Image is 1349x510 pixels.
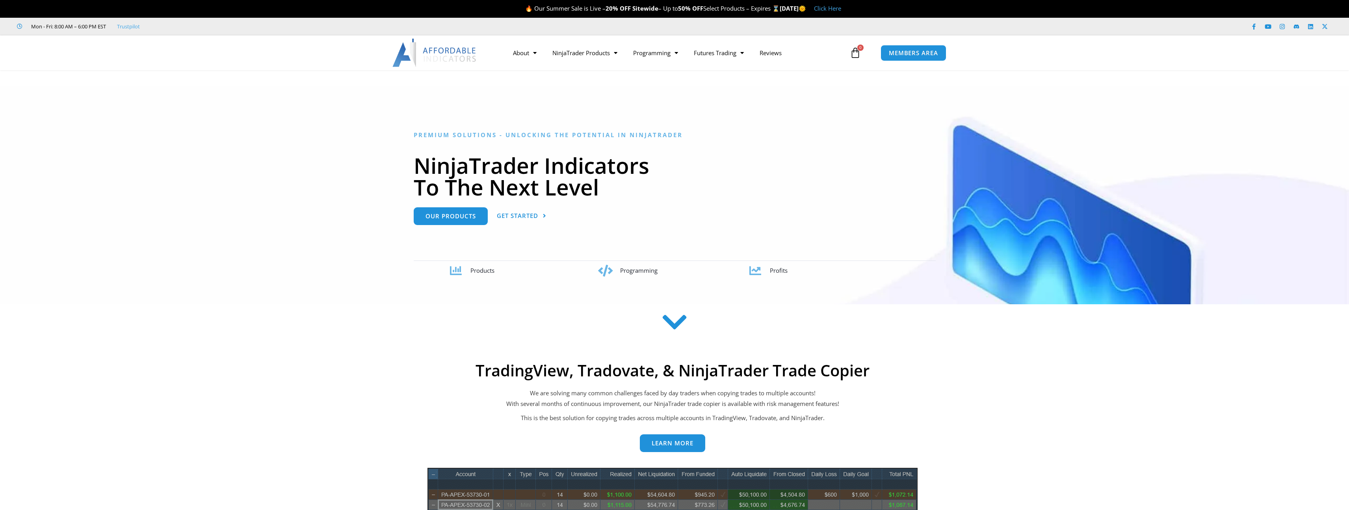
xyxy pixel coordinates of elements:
a: Trustpilot [117,22,140,31]
span: Programming [620,266,658,274]
a: About [505,44,544,62]
h6: Premium Solutions - Unlocking the Potential in NinjaTrader [414,131,936,139]
strong: 50% OFF [678,4,703,12]
span: Our Products [426,213,476,219]
a: 0 [838,41,873,64]
a: Learn more [640,434,705,452]
p: This is the best solution for copying trades across multiple accounts in TradingView, Tradovate, ... [420,413,925,424]
h2: TradingView, Tradovate, & NinjaTrader Trade Copier [420,361,925,380]
p: We are solving many common challenges faced by day traders when copying trades to multiple accoun... [420,388,925,410]
h1: NinjaTrader Indicators To The Next Level [414,154,936,198]
nav: Menu [505,44,848,62]
span: MEMBERS AREA [889,50,938,56]
a: Programming [625,44,686,62]
strong: [DATE] [780,4,806,12]
a: Our Products [414,207,488,225]
a: Get Started [497,207,546,225]
a: Reviews [752,44,790,62]
span: Get Started [497,213,538,219]
img: LogoAI | Affordable Indicators – NinjaTrader [392,39,477,67]
span: Learn more [652,440,693,446]
a: MEMBERS AREA [881,45,946,61]
span: Profits [770,266,788,274]
span: 🔥 Our Summer Sale is Live – – Up to Select Products – Expires ⌛ [525,4,780,12]
a: Futures Trading [686,44,752,62]
span: Mon - Fri: 8:00 AM – 6:00 PM EST [29,22,106,31]
a: NinjaTrader Products [544,44,625,62]
strong: 20% OFF [606,4,631,12]
a: Click Here [814,4,841,12]
strong: Sitewide [632,4,658,12]
span: Products [470,266,494,274]
span: 0 [857,45,864,51]
span: 🌞 [799,4,806,12]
